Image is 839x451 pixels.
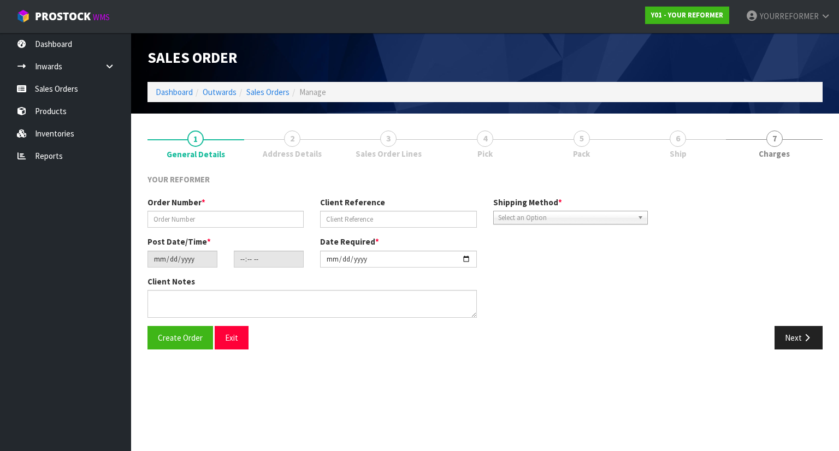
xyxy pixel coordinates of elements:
[158,333,203,343] span: Create Order
[299,87,326,97] span: Manage
[759,148,790,159] span: Charges
[760,11,819,21] span: YOURREFORMER
[215,326,249,349] button: Exit
[93,12,110,22] small: WMS
[477,130,493,147] span: 4
[320,211,476,228] input: Client Reference
[156,87,193,97] a: Dashboard
[356,148,422,159] span: Sales Order Lines
[477,148,493,159] span: Pick
[775,326,823,349] button: Next
[147,326,213,349] button: Create Order
[187,130,204,147] span: 1
[147,174,210,185] span: YOUR REFORMER
[147,165,823,358] span: General Details
[380,130,397,147] span: 3
[147,48,237,67] span: Sales Order
[35,9,91,23] span: ProStock
[167,149,225,160] span: General Details
[320,197,385,208] label: Client Reference
[670,148,687,159] span: Ship
[574,130,590,147] span: 5
[498,211,633,224] span: Select an Option
[493,197,562,208] label: Shipping Method
[263,148,322,159] span: Address Details
[147,211,304,228] input: Order Number
[246,87,289,97] a: Sales Orders
[203,87,237,97] a: Outwards
[573,148,590,159] span: Pack
[670,130,686,147] span: 6
[147,236,211,247] label: Post Date/Time
[147,276,195,287] label: Client Notes
[320,236,379,247] label: Date Required
[651,10,723,20] strong: Y01 - YOUR REFORMER
[16,9,30,23] img: cube-alt.png
[284,130,300,147] span: 2
[147,197,205,208] label: Order Number
[766,130,783,147] span: 7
